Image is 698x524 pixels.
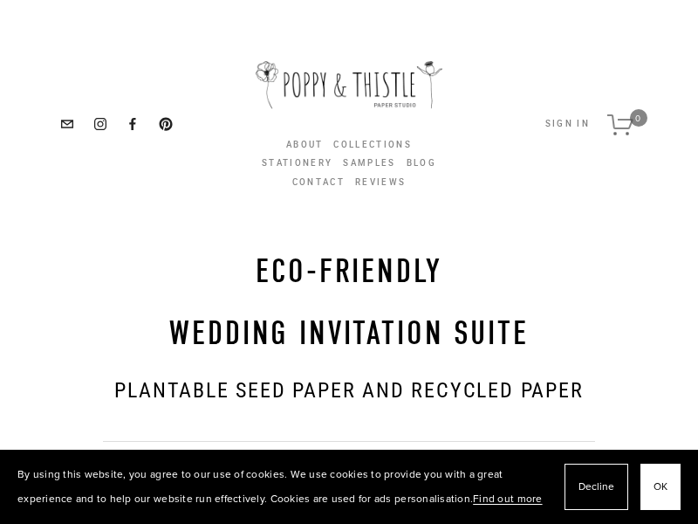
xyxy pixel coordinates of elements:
span: 0 [630,109,647,127]
button: OK [640,464,681,510]
button: Decline [565,464,628,510]
a: Contact [292,173,345,192]
span: Sign In [545,119,590,128]
a: Collections [333,135,412,155]
h1: eco-friendly [103,252,595,293]
h1: Wedding invitation suite [103,314,595,355]
img: Poppy &amp; Thistle [256,61,443,114]
a: Samples [343,154,395,173]
a: Blog [407,154,436,173]
span: OK [654,474,667,500]
a: Stationery [262,158,332,168]
a: 0 items in cart [599,93,656,155]
a: About [286,140,324,149]
h2: PLantable seed paper and recycled paper [103,376,595,406]
a: Find out more [473,491,542,506]
button: Sign In [545,120,590,128]
a: Reviews [355,173,406,192]
span: Decline [578,474,614,500]
p: By using this website, you agree to our use of cookies. We use cookies to provide you with a grea... [17,462,547,512]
